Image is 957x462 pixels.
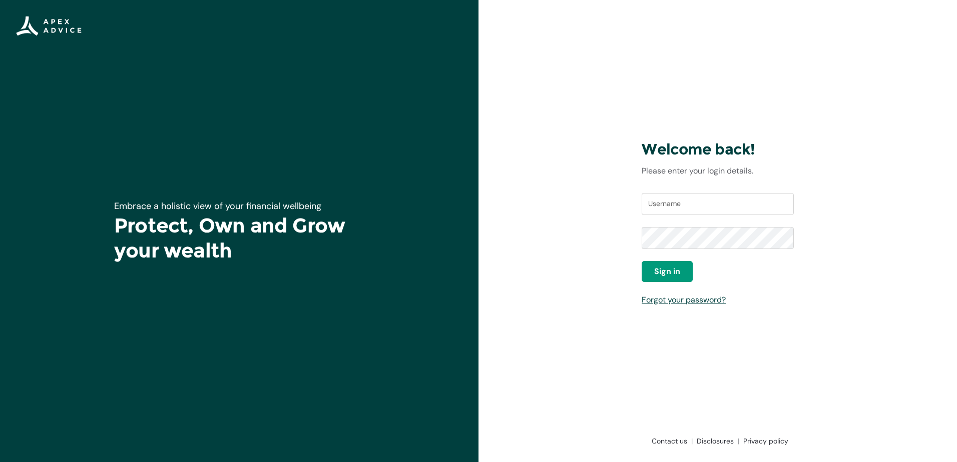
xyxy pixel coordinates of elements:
h1: Protect, Own and Grow your wealth [114,213,364,263]
button: Sign in [642,261,693,282]
h3: Welcome back! [642,140,794,159]
a: Privacy policy [739,436,788,446]
p: Please enter your login details. [642,165,794,177]
a: Disclosures [693,436,739,446]
span: Embrace a holistic view of your financial wellbeing [114,200,321,212]
input: Username [642,193,794,215]
img: Apex Advice Group [16,16,82,36]
a: Forgot your password? [642,294,726,305]
a: Contact us [648,436,693,446]
span: Sign in [654,265,680,277]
